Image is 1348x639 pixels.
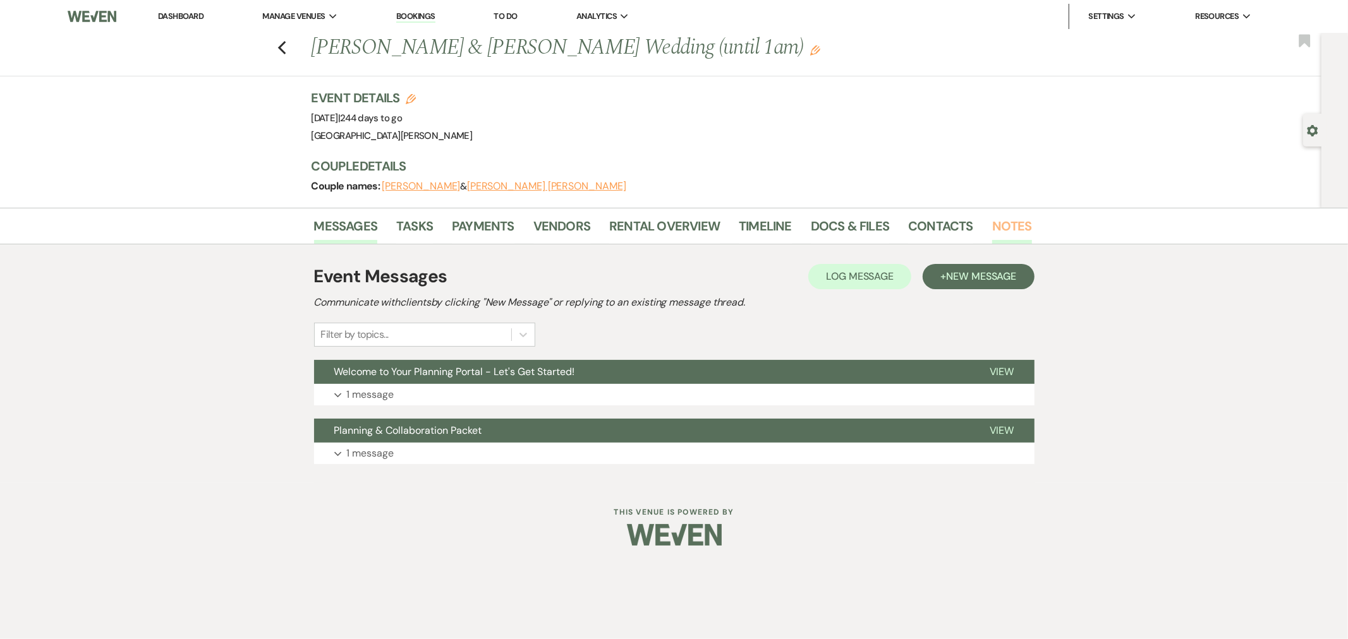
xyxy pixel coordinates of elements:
span: Settings [1088,10,1124,23]
button: Planning & Collaboration Packet [314,419,969,443]
span: Analytics [576,10,617,23]
a: Rental Overview [609,216,720,244]
span: | [338,112,402,124]
span: View [990,365,1014,378]
button: 1 message [314,384,1035,405]
span: [DATE] [312,112,403,124]
span: Manage Venues [262,10,325,23]
img: Weven Logo [68,3,116,30]
h1: [PERSON_NAME] & [PERSON_NAME] Wedding (until 1am) [312,33,878,63]
span: Couple names: [312,179,382,193]
span: Planning & Collaboration Packet [334,424,482,437]
span: [GEOGRAPHIC_DATA][PERSON_NAME] [312,129,473,142]
h3: Event Details [312,89,473,107]
span: View [990,424,1014,437]
a: To Do [494,11,518,21]
button: Welcome to Your Planning Portal - Let's Get Started! [314,360,969,384]
button: Open lead details [1307,124,1318,136]
h2: Communicate with clients by clicking "New Message" or replying to an existing message thread. [314,295,1035,310]
button: [PERSON_NAME] [PERSON_NAME] [467,181,626,191]
p: 1 message [347,445,394,462]
h3: Couple Details [312,157,1019,175]
span: Resources [1195,10,1239,23]
img: Weven Logo [627,513,722,557]
h1: Event Messages [314,263,447,290]
span: Welcome to Your Planning Portal - Let's Get Started! [334,365,575,378]
a: Vendors [533,216,590,244]
a: Dashboard [158,11,203,21]
a: Tasks [396,216,433,244]
button: [PERSON_NAME] [382,181,461,191]
a: Messages [314,216,378,244]
button: 1 message [314,443,1035,464]
span: New Message [946,270,1016,283]
button: Log Message [808,264,911,289]
a: Contacts [908,216,973,244]
button: View [969,360,1035,384]
a: Timeline [739,216,792,244]
span: & [382,180,626,193]
button: Edit [810,44,820,56]
a: Bookings [396,11,435,23]
button: View [969,419,1035,443]
a: Notes [992,216,1032,244]
a: Payments [452,216,514,244]
button: +New Message [923,264,1034,289]
div: Filter by topics... [321,327,389,342]
a: Docs & Files [811,216,889,244]
span: Log Message [826,270,894,283]
span: 244 days to go [340,112,402,124]
p: 1 message [347,386,394,403]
